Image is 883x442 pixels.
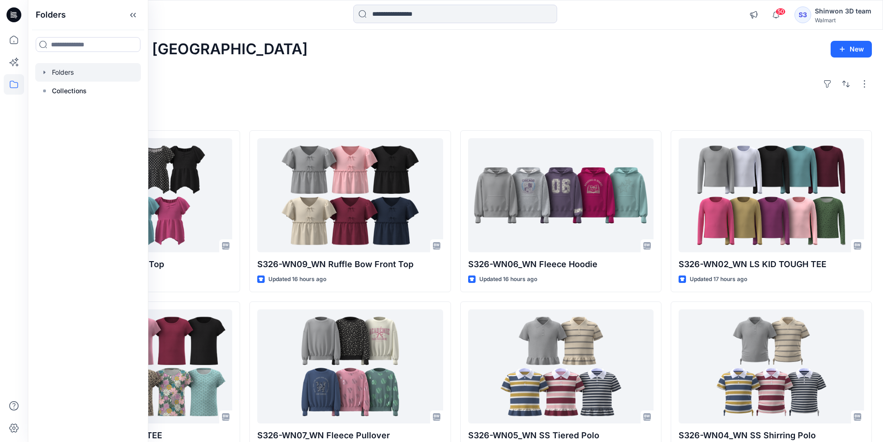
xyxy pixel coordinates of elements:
span: 50 [775,8,786,15]
p: S326-WN04_WN SS Shirring Polo [679,429,864,442]
p: S326-WN02_WN LS KID TOUGH TEE [679,258,864,271]
a: S326-WN02_WN LS KID TOUGH TEE [679,138,864,253]
p: S326-WN07_WN Fleece Pullover [257,429,443,442]
div: S3 [794,6,811,23]
a: S326-WN04_WN SS Shirring Polo [679,309,864,424]
h4: Styles [39,110,872,121]
p: S326-WN06_WN Fleece Hoodie [468,258,654,271]
a: S326-WN09_WN Ruffle Bow Front Top [257,138,443,253]
a: S326-WN06_WN Fleece Hoodie [468,138,654,253]
p: S326-WN09_WN Ruffle Bow Front Top [257,258,443,271]
div: Shinwon 3D team [815,6,871,17]
a: S326-WN05_WN SS Tiered Polo [468,309,654,424]
p: Updated 17 hours ago [690,275,747,284]
h2: Welcome back, [GEOGRAPHIC_DATA] [39,41,308,58]
p: Updated 16 hours ago [479,275,537,284]
p: Collections [52,85,87,96]
button: New [831,41,872,58]
div: Walmart [815,17,871,24]
p: Updated 16 hours ago [268,275,326,284]
p: S326-WN05_WN SS Tiered Polo [468,429,654,442]
a: S326-WN07_WN Fleece Pullover [257,309,443,424]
